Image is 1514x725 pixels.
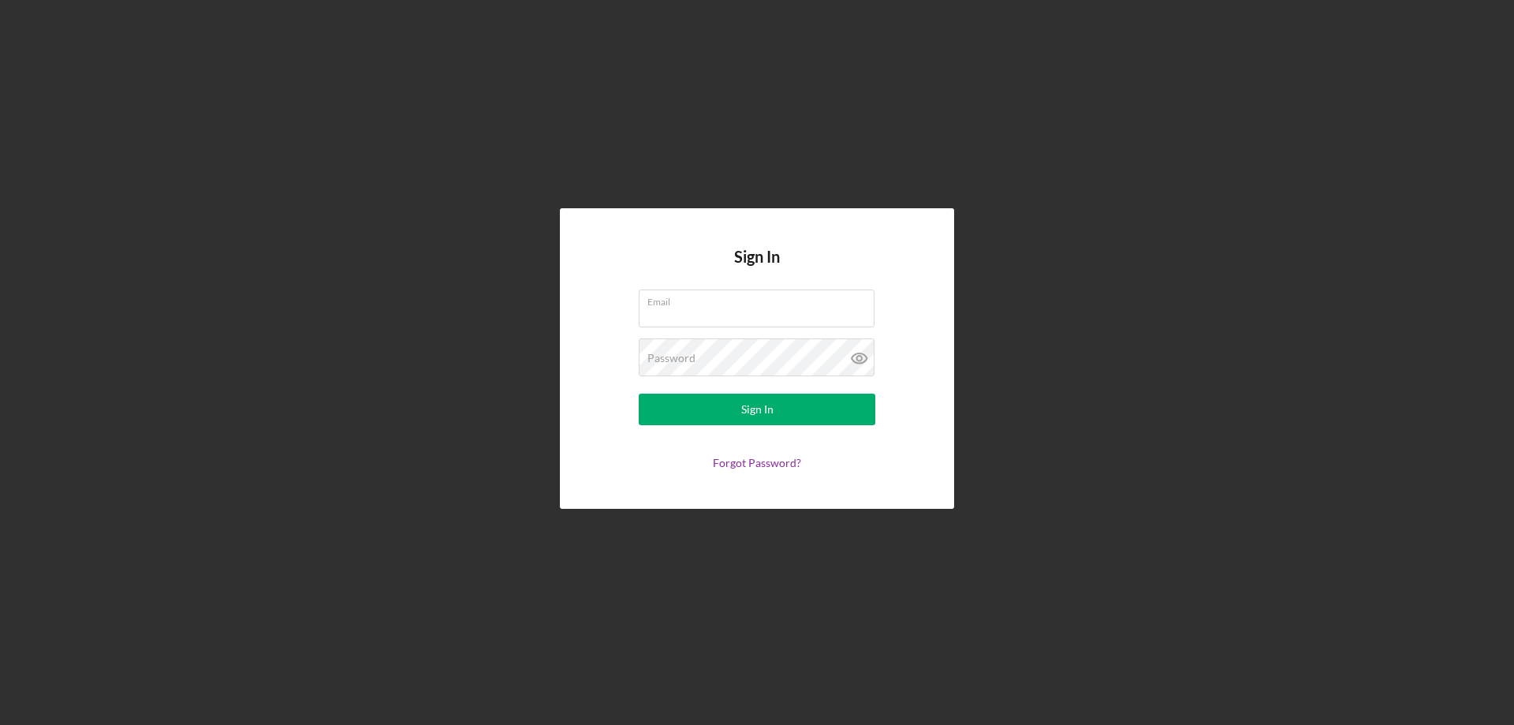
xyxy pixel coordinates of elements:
h4: Sign In [734,248,780,290]
button: Sign In [639,394,875,425]
label: Password [647,352,695,364]
label: Email [647,290,874,308]
div: Sign In [741,394,774,425]
a: Forgot Password? [713,456,801,469]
